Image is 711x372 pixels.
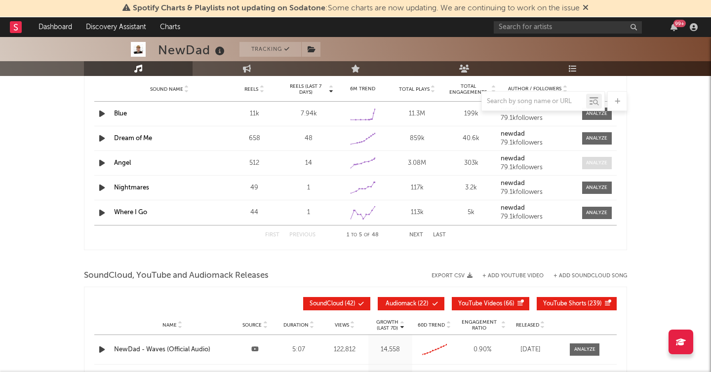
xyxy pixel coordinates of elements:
input: Search for artists [494,21,642,34]
span: Sound Name [150,86,183,92]
a: Dream of Me [114,135,152,142]
strong: newdad [501,131,525,137]
span: ( 42 ) [310,301,355,307]
span: Author / Followers [508,86,561,92]
div: 303k [447,158,496,168]
button: First [265,232,279,238]
button: Tracking [239,42,301,57]
a: Where I Go [114,209,147,216]
div: 1 5 48 [335,229,390,241]
div: 79.1k followers [501,189,575,196]
span: Total Engagements [447,83,490,95]
div: 48 [284,134,333,144]
input: Search by song name or URL [482,98,586,106]
p: Growth [376,319,398,325]
span: Released [516,322,539,328]
span: ( 239 ) [543,301,602,307]
span: Engagement Ratio [459,319,500,331]
span: Audiomack [386,301,416,307]
strong: newdad [501,205,525,211]
div: 5:07 [279,345,318,355]
span: Spotify Charts & Playlists not updating on Sodatone [133,4,325,12]
div: 3.08M [393,158,442,168]
button: Previous [289,232,316,238]
div: 14,558 [371,345,410,355]
strong: newdad [501,180,525,186]
div: 1 [284,183,333,193]
span: Name [162,322,177,328]
div: 1 [284,208,333,218]
div: 5k [447,208,496,218]
span: 60D Trend [418,322,445,328]
a: newdad [501,155,575,162]
div: 79.1k followers [501,164,575,171]
div: 0.90 % [459,345,506,355]
strong: newdad [501,155,525,162]
button: Last [433,232,446,238]
div: 11.3M [393,109,442,119]
button: SoundCloud(42) [303,297,370,310]
span: Source [242,322,262,328]
button: YouTube Videos(66) [452,297,529,310]
div: 79.1k followers [501,115,575,122]
div: 117k [393,183,442,193]
span: SoundCloud, YouTube and Audiomack Releases [84,270,269,282]
strong: newdad [501,106,525,112]
a: newdad [501,205,575,212]
span: YouTube Videos [458,301,502,307]
a: Discovery Assistant [79,17,153,37]
span: Total Plays [399,86,430,92]
span: to [351,233,357,237]
div: 3.2k [447,183,496,193]
div: 512 [230,158,279,168]
p: (Last 7d) [376,325,398,331]
div: 859k [393,134,442,144]
a: Dashboard [32,17,79,37]
span: Duration [283,322,309,328]
div: 14 [284,158,333,168]
button: + Add YouTube Video [482,273,544,279]
div: 113k [393,208,442,218]
div: 99 + [673,20,686,27]
a: Nightmares [114,185,149,191]
button: 99+ [671,23,677,31]
span: : Some charts are now updating. We are continuing to work on the issue [133,4,580,12]
div: 79.1k followers [501,214,575,221]
div: 658 [230,134,279,144]
div: 11k [230,109,279,119]
div: 49 [230,183,279,193]
a: Angel [114,160,131,166]
button: + Add SoundCloud Song [544,273,627,279]
button: YouTube Shorts(239) [537,297,617,310]
a: Blue [114,111,127,117]
div: 44 [230,208,279,218]
div: 40.6k [447,134,496,144]
a: NewDad - Waves (Official Audio) [114,345,231,355]
span: ( 22 ) [384,301,430,307]
div: NewDad [158,42,227,58]
div: [DATE] [511,345,550,355]
a: newdad [501,180,575,187]
div: 7.94k [284,109,333,119]
span: Reels [244,86,258,92]
span: Dismiss [583,4,589,12]
button: Audiomack(22) [378,297,444,310]
div: + Add YouTube Video [473,273,544,279]
span: of [364,233,370,237]
div: 79.1k followers [501,140,575,147]
a: Charts [153,17,187,37]
span: YouTube Shorts [543,301,586,307]
span: SoundCloud [310,301,343,307]
span: ( 66 ) [458,301,514,307]
div: 122,812 [323,345,366,355]
button: Next [409,232,423,238]
a: newdad [501,131,575,138]
span: Views [335,322,349,328]
div: 6M Trend [338,85,388,93]
span: Reels (last 7 days) [284,83,327,95]
div: 199k [447,109,496,119]
button: Export CSV [432,273,473,279]
button: + Add SoundCloud Song [553,273,627,279]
